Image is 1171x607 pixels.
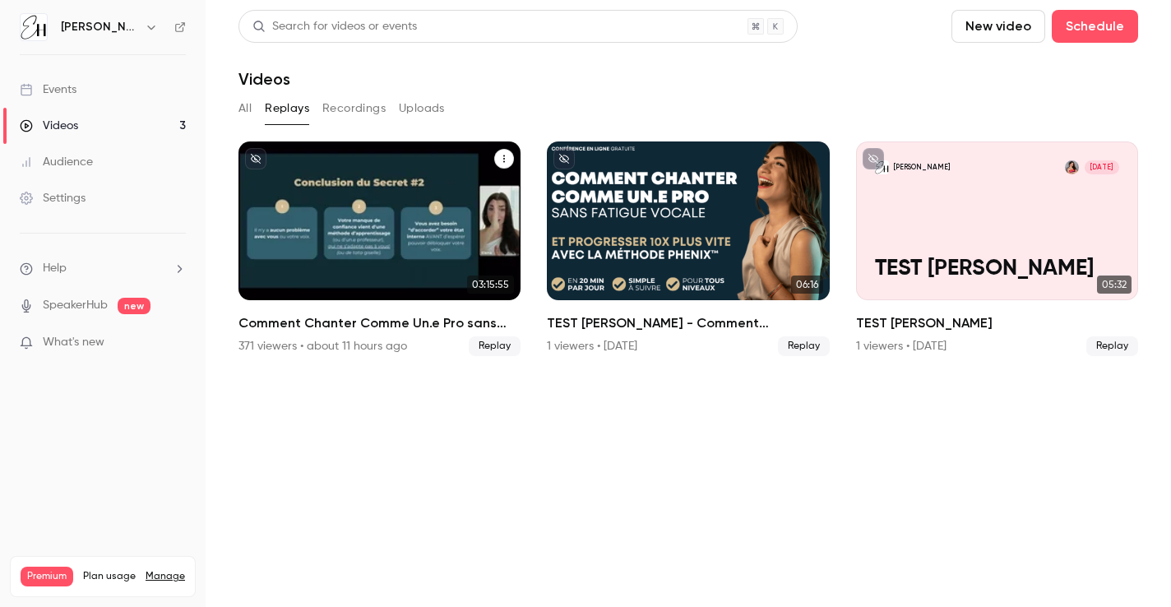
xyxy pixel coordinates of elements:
[894,163,950,173] p: [PERSON_NAME]
[547,141,829,356] a: 06:16TEST [PERSON_NAME] - Comment [PERSON_NAME] Comme Un.e Pro sans Fatigue Vocale ⭐️ par [PERSON...
[21,14,47,40] img: Elena Hurstel
[238,141,1138,356] ul: Videos
[238,10,1138,597] section: Videos
[83,570,136,583] span: Plan usage
[118,298,150,314] span: new
[146,570,185,583] a: Manage
[951,10,1045,43] button: New video
[863,148,884,169] button: unpublished
[547,141,829,356] li: TEST ALICE - Comment Chanter Comme Un.e Pro sans Fatigue Vocale ⭐️ par Elena Hurstel
[238,141,521,356] li: Comment Chanter Comme Un.e Pro sans Fatigue Vocale ⭐️ par Elena Hurstel
[553,148,575,169] button: unpublished
[20,118,78,134] div: Videos
[778,336,830,356] span: Replay
[856,338,947,354] div: 1 viewers • [DATE]
[252,18,417,35] div: Search for videos or events
[21,567,73,586] span: Premium
[238,69,290,89] h1: Videos
[43,297,108,314] a: SpeakerHub
[856,141,1138,356] li: TEST ALICE - WLO
[1086,336,1138,356] span: Replay
[20,154,93,170] div: Audience
[1065,160,1079,174] img: Elena Hurstel
[875,256,1119,281] p: TEST [PERSON_NAME]
[856,141,1138,356] a: TEST ALICE - WLO[PERSON_NAME]Elena Hurstel[DATE]TEST [PERSON_NAME]05:32TEST [PERSON_NAME]1 viewer...
[20,81,76,98] div: Events
[20,260,186,277] li: help-dropdown-opener
[20,190,86,206] div: Settings
[43,260,67,277] span: Help
[322,95,386,122] button: Recordings
[238,338,407,354] div: 371 viewers • about 11 hours ago
[1097,276,1132,294] span: 05:32
[469,336,521,356] span: Replay
[238,95,252,122] button: All
[245,148,266,169] button: unpublished
[547,338,637,354] div: 1 viewers • [DATE]
[856,313,1138,333] h2: TEST [PERSON_NAME]
[238,141,521,356] a: 03:15:55Comment Chanter Comme Un.e Pro sans Fatigue Vocale ⭐️ par [PERSON_NAME]371 viewers • abou...
[61,19,138,35] h6: [PERSON_NAME]
[399,95,445,122] button: Uploads
[1052,10,1138,43] button: Schedule
[547,313,829,333] h2: TEST [PERSON_NAME] - Comment [PERSON_NAME] Comme Un.e Pro sans Fatigue Vocale ⭐️ par [PERSON_NAME]
[467,276,514,294] span: 03:15:55
[238,313,521,333] h2: Comment Chanter Comme Un.e Pro sans Fatigue Vocale ⭐️ par [PERSON_NAME]
[265,95,309,122] button: Replays
[43,334,104,351] span: What's new
[791,276,823,294] span: 06:16
[1085,160,1119,174] span: [DATE]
